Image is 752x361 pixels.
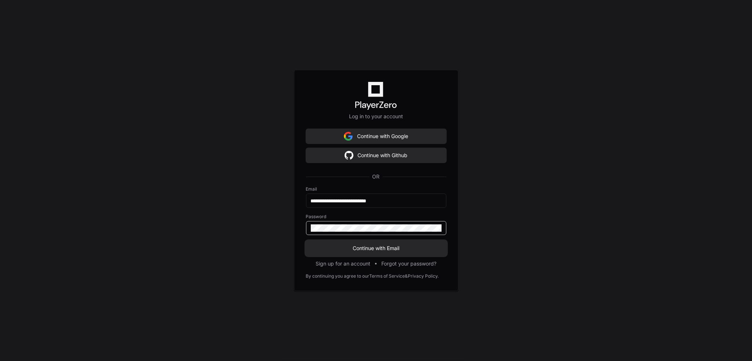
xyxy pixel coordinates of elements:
a: Terms of Service [370,273,405,279]
label: Password [306,214,446,220]
p: Log in to your account [306,113,446,120]
button: Forgot your password? [381,260,436,267]
div: By continuing you agree to our [306,273,370,279]
img: Sign in with google [344,129,353,144]
span: OR [370,173,383,180]
button: Continue with Github [306,148,446,163]
span: Continue with Email [306,245,446,252]
button: Continue with Google [306,129,446,144]
label: Email [306,186,446,192]
a: Privacy Policy. [408,273,439,279]
div: & [405,273,408,279]
img: Sign in with google [345,148,353,163]
button: Continue with Email [306,241,446,256]
button: Sign up for an account [316,260,370,267]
